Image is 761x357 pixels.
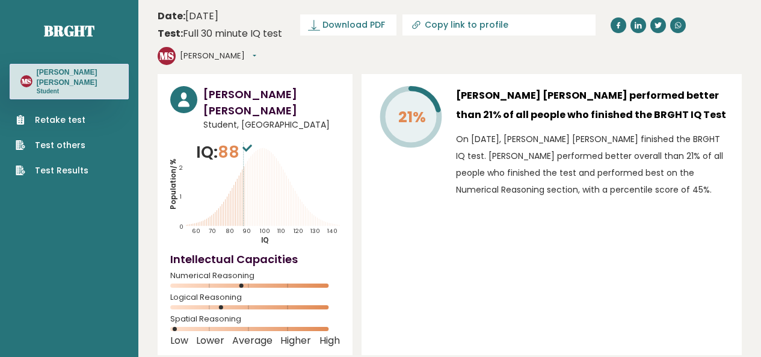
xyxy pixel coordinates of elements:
[456,86,729,125] h3: [PERSON_NAME] [PERSON_NAME] performed better than 21% of all people who finished the BRGHT IQ Test
[168,158,178,210] tspan: Population/%
[16,139,88,152] a: Test others
[158,9,185,23] b: Date:
[277,227,285,235] tspan: 110
[37,87,118,96] p: Student
[170,273,340,278] span: Numerical Reasoning
[232,338,273,343] span: Average
[456,131,729,198] p: On [DATE], [PERSON_NAME] [PERSON_NAME] finished the BRGHT IQ test. [PERSON_NAME] performed better...
[170,295,340,300] span: Logical Reasoning
[300,14,396,36] a: Download PDF
[280,338,311,343] span: Higher
[398,107,425,128] tspan: 21%
[218,141,255,163] span: 88
[327,227,337,235] tspan: 140
[158,26,282,41] div: Full 30 minute IQ test
[170,338,188,343] span: Low
[259,227,270,235] tspan: 100
[294,227,303,235] tspan: 120
[158,9,218,23] time: [DATE]
[44,21,94,40] a: Brght
[158,26,183,40] b: Test:
[322,19,385,31] span: Download PDF
[226,227,234,235] tspan: 80
[159,49,174,63] text: MS
[261,235,269,245] tspan: IQ
[16,114,88,126] a: Retake test
[196,140,255,164] p: IQ:
[192,227,200,235] tspan: 60
[319,338,340,343] span: High
[180,50,256,62] button: [PERSON_NAME]
[37,67,118,87] h3: [PERSON_NAME] [PERSON_NAME]
[179,223,183,231] tspan: 0
[180,193,182,200] tspan: 1
[16,164,88,177] a: Test Results
[170,251,340,267] h4: Intellectual Capacities
[170,317,340,321] span: Spatial Reasoning
[209,227,216,235] tspan: 70
[310,227,320,235] tspan: 130
[179,164,183,172] tspan: 2
[203,119,340,131] span: Student, [GEOGRAPHIC_DATA]
[196,338,224,343] span: Lower
[242,227,251,235] tspan: 90
[203,86,340,119] h3: [PERSON_NAME] [PERSON_NAME]
[22,76,31,85] text: MS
